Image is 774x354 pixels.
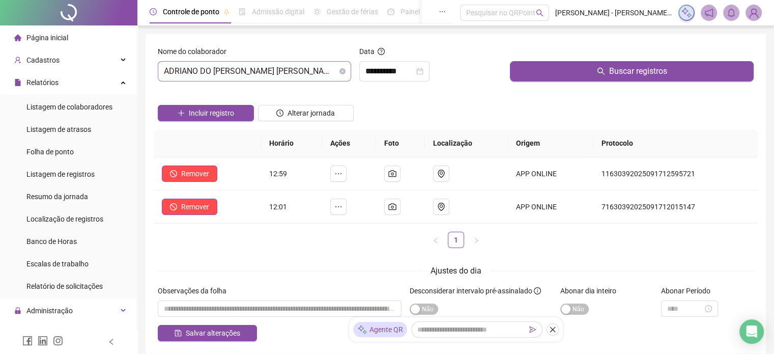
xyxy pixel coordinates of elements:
span: Alterar jornada [288,107,335,119]
span: Controle de ponto [163,8,219,16]
th: Foto [376,129,425,157]
span: right [473,237,479,243]
span: environment [437,170,445,178]
span: clock-circle [150,8,157,15]
span: Listagem de registros [26,170,95,178]
span: search [597,67,605,75]
span: instagram [53,336,63,346]
span: notification [704,8,713,17]
span: user-add [14,57,21,64]
td: 71630392025091712015147 [593,190,758,224]
img: sparkle-icon.fc2bf0ac1784a2077858766a79e2daf3.svg [681,7,692,18]
span: Banco de Horas [26,237,77,246]
span: Escalas de trabalho [26,260,89,268]
span: Buscar registros [609,65,667,77]
img: sparkle-icon.fc2bf0ac1784a2077858766a79e2daf3.svg [357,324,367,335]
a: Alterar jornada [258,110,354,118]
span: Página inicial [26,34,68,42]
span: Salvar alterações [186,328,240,339]
span: Listagem de atrasos [26,125,91,133]
span: Resumo da jornada [26,193,88,201]
span: Folha de ponto [26,148,74,156]
label: Abonar Período [661,285,717,296]
span: Remover [181,168,209,179]
label: Nome do colaborador [158,46,233,57]
span: clock-circle [276,110,283,117]
span: send [529,326,536,333]
button: Incluir registro [158,105,254,121]
span: file [14,79,21,86]
span: camera [388,203,396,211]
span: Desconsiderar intervalo pré-assinalado [410,287,532,295]
div: Agente QR [353,322,407,337]
span: file-done [239,8,246,15]
button: Remover [162,166,217,182]
button: Buscar registros [510,61,754,81]
span: Painel do DP [400,8,440,16]
img: 1824 [746,5,761,20]
span: bell [727,8,736,17]
span: Cadastros [26,56,60,64]
td: 11630392025091712595721 [593,157,758,190]
th: Horário [261,129,322,157]
span: plus [178,110,185,117]
span: 12:01 [269,203,287,211]
button: Salvar alterações [158,325,257,341]
th: Protocolo [593,129,758,157]
button: left [427,232,444,248]
span: question-circle [378,48,385,55]
span: lock [14,307,21,314]
td: APP ONLINE [508,157,593,190]
li: 1 [448,232,464,248]
span: dashboard [387,8,394,15]
button: Alterar jornada [258,105,354,121]
span: pushpin [223,9,230,15]
label: Observações da folha [158,285,233,296]
span: Exportações [26,329,66,337]
th: Ações [322,129,376,157]
span: Admissão digital [252,8,304,16]
label: Abonar dia inteiro [560,285,623,296]
span: camera [388,170,396,178]
li: Próxima página [468,232,484,248]
span: close [549,326,556,333]
span: search [536,9,543,17]
th: Origem [508,129,593,157]
span: close-circle [339,68,346,74]
span: home [14,34,21,41]
span: info-circle [534,287,541,294]
span: stop [170,170,177,177]
span: 12:59 [269,170,287,178]
span: Gestão de férias [327,8,378,16]
span: environment [437,203,445,211]
span: ellipsis [439,8,446,15]
span: stop [170,203,177,210]
span: [PERSON_NAME] - [PERSON_NAME] ORG. DE EVENTOS LOC. E COM. LTDA [555,7,672,18]
td: APP ONLINE [508,190,593,224]
li: Página anterior [427,232,444,248]
span: Listagem de colaboradores [26,103,112,111]
button: Remover [162,199,217,215]
span: ADRIANO DO NASCIMENTO BARBOSA [164,62,345,81]
span: Data [359,47,375,56]
span: Incluir registro [189,107,234,119]
span: Administração [26,307,73,315]
span: Relatório de solicitações [26,282,103,290]
th: Localização [425,129,508,157]
span: ellipsis [334,203,342,211]
span: left [108,338,115,345]
span: Localização de registros [26,215,103,223]
span: left [433,237,439,243]
a: 1 [448,232,464,248]
span: save [175,330,182,337]
span: ellipsis [334,170,342,178]
div: Open Intercom Messenger [739,319,764,344]
span: linkedin [38,336,48,346]
span: Remover [181,201,209,212]
span: Ajustes do dia [431,266,481,276]
span: sun [313,8,321,15]
button: right [468,232,484,248]
span: Relatórios [26,78,59,87]
span: facebook [22,336,33,346]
